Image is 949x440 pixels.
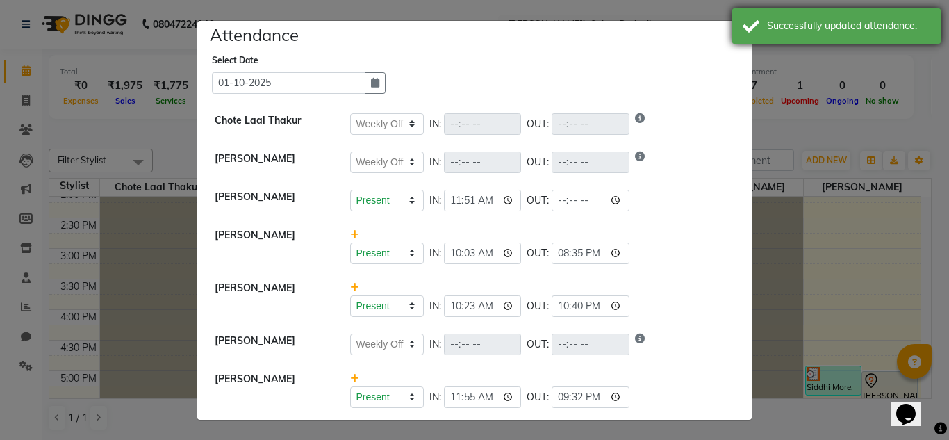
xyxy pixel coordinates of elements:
[204,190,340,211] div: [PERSON_NAME]
[527,337,549,352] span: OUT:
[429,337,441,352] span: IN:
[204,113,340,135] div: Chote Laal Thakur
[210,22,299,47] h4: Attendance
[527,155,549,170] span: OUT:
[204,228,340,264] div: [PERSON_NAME]
[527,299,549,313] span: OUT:
[429,193,441,208] span: IN:
[429,155,441,170] span: IN:
[212,54,258,67] label: Select Date
[635,113,645,135] i: Show reason
[429,299,441,313] span: IN:
[429,246,441,261] span: IN:
[527,193,549,208] span: OUT:
[204,152,340,173] div: [PERSON_NAME]
[891,384,935,426] iframe: chat widget
[635,152,645,173] i: Show reason
[204,372,340,408] div: [PERSON_NAME]
[527,246,549,261] span: OUT:
[527,390,549,405] span: OUT:
[204,281,340,317] div: [PERSON_NAME]
[527,117,549,131] span: OUT:
[429,117,441,131] span: IN:
[204,334,340,355] div: [PERSON_NAME]
[212,72,365,94] input: Select date
[429,390,441,405] span: IN:
[727,11,761,50] button: Close
[635,334,645,355] i: Show reason
[767,19,930,33] div: Successfully updated attendance.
